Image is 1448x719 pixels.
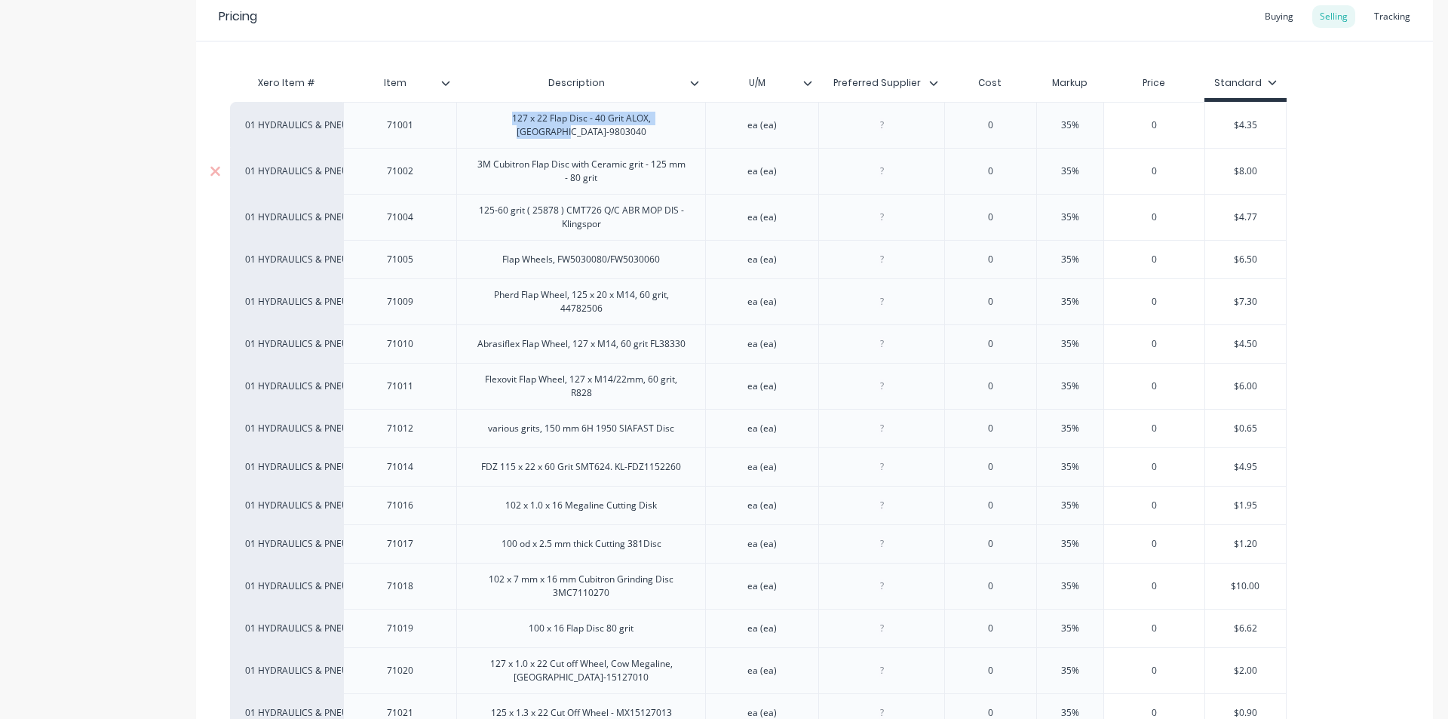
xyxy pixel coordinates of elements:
[818,68,944,98] div: Preferred Supplier
[245,664,328,678] div: 01 HYDRAULICS & PNEUMATICS
[725,576,800,596] div: ea (ea)
[705,68,818,98] div: U/M
[1205,198,1286,236] div: $4.77
[1032,525,1108,563] div: 35%
[725,115,800,135] div: ea (ea)
[463,109,699,142] div: 127 x 22 Flap Disc - 40 Grit ALOX, [GEOGRAPHIC_DATA]-9803040
[1104,525,1205,563] div: 0
[1032,487,1108,524] div: 35%
[1312,5,1355,28] div: Selling
[1032,198,1108,236] div: 35%
[818,64,935,102] div: Preferred Supplier
[363,534,438,554] div: 71017
[1032,367,1108,405] div: 35%
[1205,567,1286,605] div: $10.00
[1205,241,1286,278] div: $6.50
[245,210,328,224] div: 01 HYDRAULICS & PNEUMATICS
[463,201,699,234] div: 125-60 grit ( 25878 ) CMT726 Q/C ABR MOP DIS - Klingspor
[245,295,328,309] div: 01 HYDRAULICS & PNEUMATICS
[945,487,1036,524] div: 0
[463,654,699,687] div: 127 x 1.0 x 22 Cut off Wheel, Cow Megaline, [GEOGRAPHIC_DATA]-15127010
[517,619,646,638] div: 100 x 16 Flap Disc 80 grit
[363,661,438,681] div: 71020
[1104,652,1205,690] div: 0
[1104,283,1205,321] div: 0
[1205,410,1286,447] div: $0.65
[725,376,800,396] div: ea (ea)
[463,285,699,318] div: Pherd Flap Wheel, 125 x 20 x M14, 60 grit, 44782506
[1104,367,1205,405] div: 0
[1367,5,1418,28] div: Tracking
[725,496,800,515] div: ea (ea)
[230,278,1287,324] div: 01 HYDRAULICS & PNEUMATICS71009Pherd Flap Wheel, 125 x 20 x M14, 60 grit, 44782506ea (ea)035%0$7.30
[219,8,257,26] div: Pricing
[465,334,698,354] div: Abrasiflex Flap Wheel, 127 x M14, 60 grit FL38330
[463,370,699,403] div: Flexovit Flap Wheel, 127 x M14/22mm, 60 grit, R828
[725,419,800,438] div: ea (ea)
[469,457,693,477] div: FDZ 115 x 22 x 60 Grit SMT624. KL-FDZ1152260
[363,496,438,515] div: 71016
[1205,610,1286,647] div: $6.62
[1205,487,1286,524] div: $1.95
[363,115,438,135] div: 71001
[363,419,438,438] div: 71012
[1104,152,1205,190] div: 0
[245,499,328,512] div: 01 HYDRAULICS & PNEUMATICS
[493,496,669,515] div: 102 x 1.0 x 16 Megaline Cutting Disk
[1032,652,1108,690] div: 35%
[945,241,1036,278] div: 0
[245,253,328,266] div: 01 HYDRAULICS & PNEUMATICS
[363,576,438,596] div: 71018
[945,567,1036,605] div: 0
[343,64,447,102] div: Item
[725,250,800,269] div: ea (ea)
[725,661,800,681] div: ea (ea)
[463,570,699,603] div: 102 x 7 mm x 16 mm Cubitron Grinding Disc 3MC7110270
[245,579,328,593] div: 01 HYDRAULICS & PNEUMATICS
[230,447,1287,486] div: 01 HYDRAULICS & PNEUMATICS71014FDZ 115 x 22 x 60 Grit SMT624. KL-FDZ1152260ea (ea)035%0$4.95
[245,118,328,132] div: 01 HYDRAULICS & PNEUMATICS
[343,68,456,98] div: Item
[1205,152,1286,190] div: $8.00
[1104,106,1205,144] div: 0
[1032,410,1108,447] div: 35%
[725,534,800,554] div: ea (ea)
[1205,325,1286,363] div: $4.50
[725,619,800,638] div: ea (ea)
[245,537,328,551] div: 01 HYDRAULICS & PNEUMATICS
[1205,652,1286,690] div: $2.00
[725,207,800,227] div: ea (ea)
[230,524,1287,563] div: 01 HYDRAULICS & PNEUMATICS71017100 od x 2.5 mm thick Cutting 381Discea (ea)035%0$1.20
[1214,76,1277,90] div: Standard
[1104,487,1205,524] div: 0
[363,207,438,227] div: 71004
[1104,448,1205,486] div: 0
[230,148,1287,194] div: 01 HYDRAULICS & PNEUMATICS710023M Cubitron Flap Disc with Ceramic grit - 125 mm - 80 gritea (ea)0...
[1104,410,1205,447] div: 0
[725,334,800,354] div: ea (ea)
[489,534,673,554] div: 100 od x 2.5 mm thick Cutting 381Disc
[1032,325,1108,363] div: 35%
[945,410,1036,447] div: 0
[456,68,705,98] div: Description
[363,376,438,396] div: 71011
[230,324,1287,363] div: 01 HYDRAULICS & PNEUMATICS71010Abrasiflex Flap Wheel, 127 x M14, 60 grit FL38330ea (ea)035%0$4.50
[1103,68,1205,98] div: Price
[1036,68,1103,98] div: Markup
[1032,610,1108,647] div: 35%
[945,448,1036,486] div: 0
[945,610,1036,647] div: 0
[363,457,438,477] div: 71014
[705,64,809,102] div: U/M
[363,161,438,181] div: 71002
[1032,241,1108,278] div: 35%
[1104,198,1205,236] div: 0
[1257,5,1301,28] div: Buying
[945,106,1036,144] div: 0
[230,647,1287,693] div: 01 HYDRAULICS & PNEUMATICS71020127 x 1.0 x 22 Cut off Wheel, Cow Megaline, [GEOGRAPHIC_DATA]-1512...
[725,457,800,477] div: ea (ea)
[945,325,1036,363] div: 0
[945,152,1036,190] div: 0
[725,292,800,312] div: ea (ea)
[1032,567,1108,605] div: 35%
